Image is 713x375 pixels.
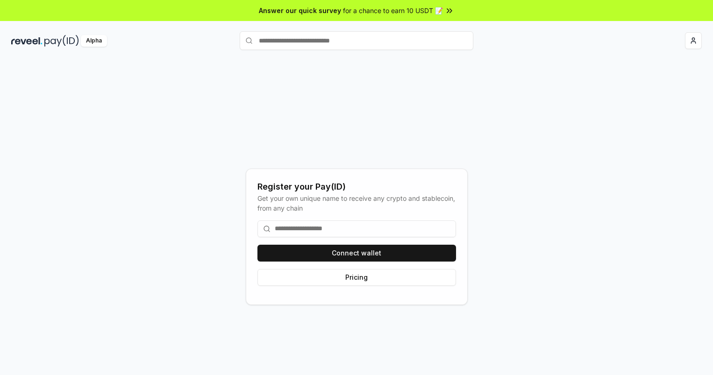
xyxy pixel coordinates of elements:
button: Connect wallet [257,245,456,262]
div: Get your own unique name to receive any crypto and stablecoin, from any chain [257,193,456,213]
img: pay_id [44,35,79,47]
span: for a chance to earn 10 USDT 📝 [343,6,443,15]
img: reveel_dark [11,35,43,47]
div: Alpha [81,35,107,47]
div: Register your Pay(ID) [257,180,456,193]
span: Answer our quick survey [259,6,341,15]
button: Pricing [257,269,456,286]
